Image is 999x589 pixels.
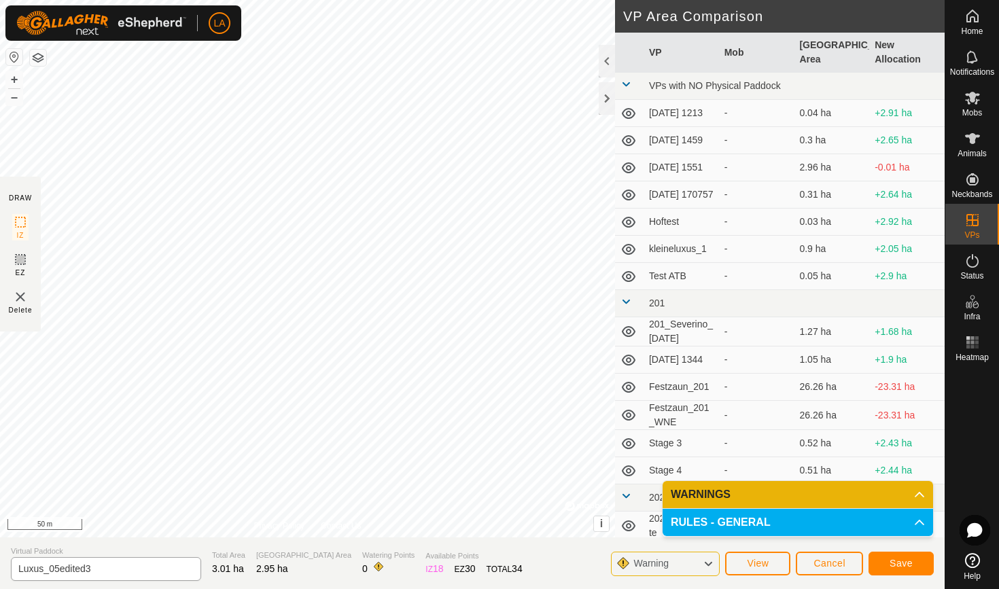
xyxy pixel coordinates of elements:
img: Gallagher Logo [16,11,186,35]
th: Mob [719,33,794,73]
span: RULES - GENERAL [671,517,771,528]
div: - [724,215,789,229]
td: +2.64 ha [869,181,945,209]
td: Stage 3 [644,430,719,457]
td: +1.68 ha [869,317,945,346]
span: Heatmap [956,353,989,361]
td: 0.3 ha [794,127,869,154]
td: [DATE] 1344 [644,346,719,374]
td: Stage 4 [644,457,719,484]
span: 18 [433,563,444,574]
div: DRAW [9,193,32,203]
td: 1.05 ha [794,346,869,374]
span: VPs with NO Physical Paddock [649,80,781,91]
div: - [724,133,789,147]
div: - [724,380,789,394]
span: Help [964,572,981,580]
td: 26.26 ha [794,374,869,401]
span: Warning [633,558,669,569]
button: + [6,71,22,88]
span: Home [961,27,983,35]
td: Test ATB [644,263,719,290]
td: 201_Severino_[DATE] [644,317,719,346]
button: Cancel [796,552,863,575]
span: 34 [512,563,523,574]
span: Mobs [962,109,982,117]
span: Available Points [425,550,522,562]
span: View [747,558,769,569]
span: WARNINGS [671,489,731,500]
a: Contact Us [321,520,361,532]
td: +2.92 ha [869,209,945,236]
span: Neckbands [951,190,992,198]
a: Help [945,548,999,586]
div: - [724,325,789,339]
span: IZ [17,230,24,240]
td: 26.26 ha [794,401,869,430]
div: - [724,463,789,478]
td: [DATE] 1551 [644,154,719,181]
h2: VP Area Comparison [623,8,945,24]
td: kleineluxus_1 [644,236,719,263]
a: Privacy Policy [253,520,304,532]
div: - [724,188,789,202]
p-accordion-header: RULES - GENERAL [663,509,933,536]
td: [DATE] 1213 [644,100,719,127]
p-accordion-header: WARNINGS [663,481,933,508]
td: Hoftest [644,209,719,236]
td: -0.01 ha [869,154,945,181]
div: - [724,160,789,175]
div: - [724,269,789,283]
span: Cancel [813,558,845,569]
td: +2.65 ha [869,127,945,154]
button: Reset Map [6,49,22,65]
td: Festzaun_201_WNE [644,401,719,430]
td: +2.05 ha [869,236,945,263]
span: Virtual Paddock [11,546,201,557]
span: Watering Points [362,550,415,561]
td: -23.31 ha [869,401,945,430]
td: 1.27 ha [794,317,869,346]
div: - [724,436,789,450]
div: - [724,106,789,120]
td: +2.43 ha [869,430,945,457]
span: Infra [964,313,980,321]
span: 0 [362,563,368,574]
button: – [6,89,22,105]
td: Festzaun_201 [644,374,719,401]
div: - [724,408,789,423]
span: 202 [649,492,665,503]
div: IZ [425,562,443,576]
th: VP [644,33,719,73]
div: - [724,353,789,367]
td: +2.9 ha [869,263,945,290]
span: LA [213,16,225,31]
td: 0.31 ha [794,181,869,209]
span: 2.95 ha [256,563,288,574]
div: - [724,242,789,256]
span: 3.01 ha [212,563,244,574]
span: 201 [649,298,665,308]
span: EZ [16,268,26,278]
th: [GEOGRAPHIC_DATA] Area [794,33,869,73]
button: Map Layers [30,50,46,66]
td: +2.44 ha [869,457,945,484]
td: 0.03 ha [794,209,869,236]
td: 0.04 ha [794,100,869,127]
span: [GEOGRAPHIC_DATA] Area [256,550,351,561]
td: +2.91 ha [869,100,945,127]
span: 30 [465,563,476,574]
td: -23.31 ha [869,374,945,401]
div: TOTAL [487,562,523,576]
td: 0.51 ha [794,457,869,484]
div: EZ [455,562,476,576]
td: [DATE] 1459 [644,127,719,154]
button: i [594,516,609,531]
span: i [600,518,603,529]
td: 0.52 ha [794,430,869,457]
td: 0.05 ha [794,263,869,290]
td: 202_Westhaelfte [644,512,719,541]
th: New Allocation [869,33,945,73]
span: Animals [958,149,987,158]
span: Status [960,272,983,280]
